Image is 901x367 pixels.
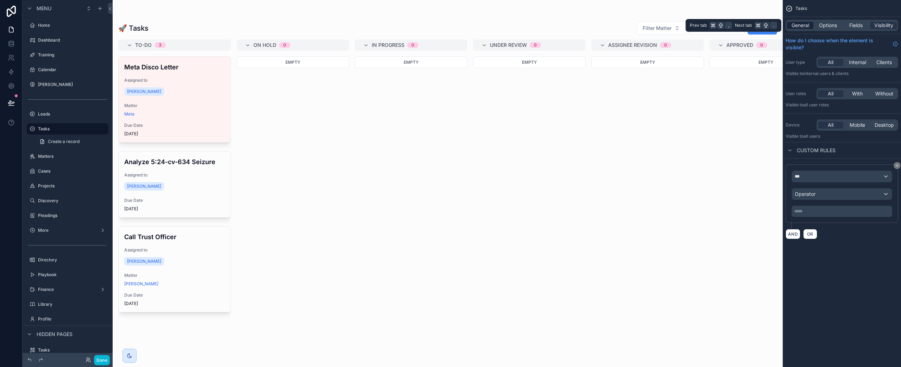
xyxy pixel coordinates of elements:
span: Tasks [795,6,807,11]
label: Cases [38,168,107,174]
a: Matters [27,151,108,162]
label: Playbook [38,272,107,278]
a: Discovery [27,195,108,206]
button: OR [803,229,817,239]
button: Operator [792,188,892,200]
span: All [828,59,833,66]
a: Library [27,299,108,310]
span: Internal users & clients [804,71,849,76]
button: Done [94,355,110,365]
span: Without [875,90,893,97]
label: More [38,228,97,233]
span: all users [804,133,820,139]
a: Calendar [27,64,108,75]
span: , [726,23,731,28]
label: Tasks [38,126,104,132]
label: Library [38,301,107,307]
p: Visible to [786,71,898,76]
a: Finance [27,284,108,295]
a: Playbook [27,269,108,280]
span: Create a record [48,139,80,144]
span: Clients [876,59,892,66]
a: Pleadings [27,210,108,221]
a: Create a record [35,136,108,147]
label: Leads [38,111,107,117]
a: Training [27,49,108,61]
span: All [828,122,833,129]
label: User roles [786,91,814,97]
a: Cases [27,166,108,177]
a: Directory [27,254,108,266]
label: Finance [38,287,97,292]
a: Dashboard [27,35,108,46]
span: Mobile [850,122,865,129]
a: Projects [27,180,108,192]
label: Tasks [38,347,107,353]
label: User type [786,60,814,65]
span: How do I choose when the element is visible? [786,37,890,51]
span: Prev tab [690,23,707,28]
span: Options [819,22,837,29]
label: Home [38,23,107,28]
span: Desktop [875,122,894,129]
a: Tasks [27,344,108,356]
a: Home [27,20,108,31]
span: Menu [37,5,51,12]
label: Training [38,52,107,58]
span: All user roles [804,102,829,107]
span: . [771,23,776,28]
label: Discovery [38,198,107,204]
span: Internal [849,59,866,66]
label: Directory [38,257,107,263]
span: Fields [849,22,863,29]
span: Next tab [735,23,752,28]
p: Visible to [786,102,898,108]
label: Pleadings [38,213,107,218]
span: Visibility [874,22,893,29]
a: [PERSON_NAME] [27,79,108,90]
label: Device [786,122,814,128]
label: Matters [38,154,107,159]
label: Dashboard [38,37,107,43]
span: Operator [795,191,815,197]
span: General [792,22,809,29]
label: Profile [38,316,107,322]
span: OR [806,231,815,237]
label: Projects [38,183,107,189]
p: Visible to [786,133,898,139]
span: All [828,90,833,97]
a: Leads [27,108,108,120]
span: Custom rules [797,147,836,154]
a: How do I choose when the element is visible? [786,37,898,51]
button: AND [786,229,800,239]
a: More [27,225,108,236]
a: Profile [27,313,108,325]
label: [PERSON_NAME] [38,82,107,87]
label: Calendar [38,67,107,73]
span: With [852,90,863,97]
a: Tasks [27,123,108,135]
span: Hidden pages [37,331,73,338]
